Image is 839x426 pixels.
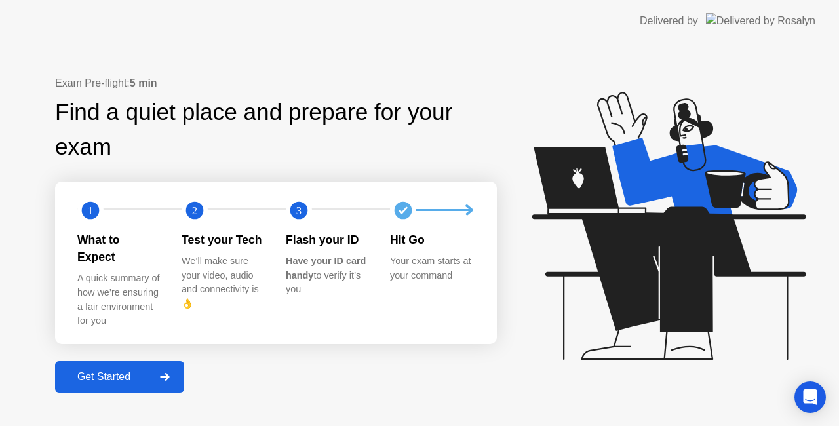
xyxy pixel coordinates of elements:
b: Have your ID card handy [286,256,366,281]
img: Delivered by Rosalyn [706,13,815,28]
b: 5 min [130,77,157,88]
div: Exam Pre-flight: [55,75,497,91]
div: Your exam starts at your command [390,254,473,282]
div: Open Intercom Messenger [794,381,826,413]
div: to verify it’s you [286,254,369,297]
div: Hit Go [390,231,473,248]
div: Find a quiet place and prepare for your exam [55,95,497,165]
text: 3 [296,204,302,216]
div: Flash your ID [286,231,369,248]
div: What to Expect [77,231,161,266]
div: Get Started [59,371,149,383]
div: Delivered by [640,13,698,29]
div: We’ll make sure your video, audio and connectivity is 👌 [182,254,265,311]
text: 1 [88,204,93,216]
button: Get Started [55,361,184,393]
text: 2 [192,204,197,216]
div: A quick summary of how we’re ensuring a fair environment for you [77,271,161,328]
div: Test your Tech [182,231,265,248]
